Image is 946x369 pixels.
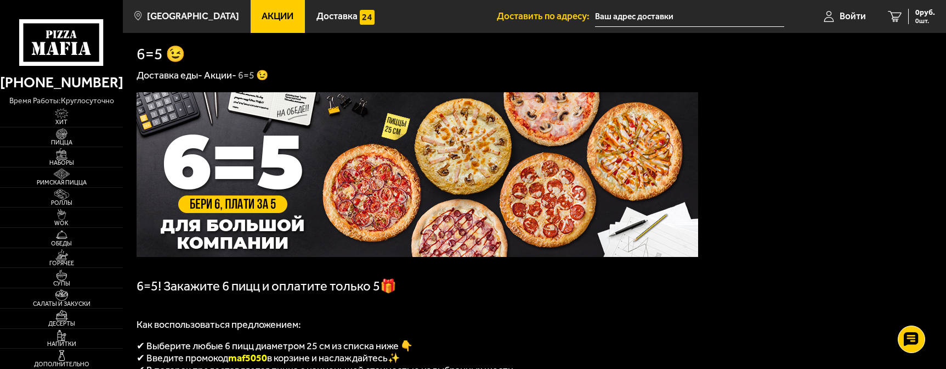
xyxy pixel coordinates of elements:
[137,69,202,81] a: Доставка еды-
[137,46,185,62] h1: 6=5 😉
[267,352,400,364] span: в корзине и наслаждайтесь✨
[137,352,228,364] span: ✔ Введите промокод
[316,12,358,21] span: Доставка
[360,10,375,25] img: 15daf4d41897b9f0e9f617042186c801.svg
[262,12,293,21] span: Акции
[228,352,267,364] span: maf5050
[840,12,866,21] span: Войти
[137,340,412,352] span: ✔ Выберите любые 6 пицц диаметром 25 см из списка ниже 👇
[595,7,784,27] input: Ваш адрес доставки
[147,12,239,21] span: [GEOGRAPHIC_DATA]
[915,9,935,16] span: 0 руб.
[137,318,301,331] span: Как воспользоваться предложением:
[204,69,236,81] a: Акции-
[238,69,268,82] div: 6=5 😉
[497,12,595,21] span: Доставить по адресу:
[137,92,698,257] img: 1024x1024
[137,278,396,294] span: 6=5! Закажите 6 пицц и оплатите только 5🎁
[915,18,935,24] span: 0 шт.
